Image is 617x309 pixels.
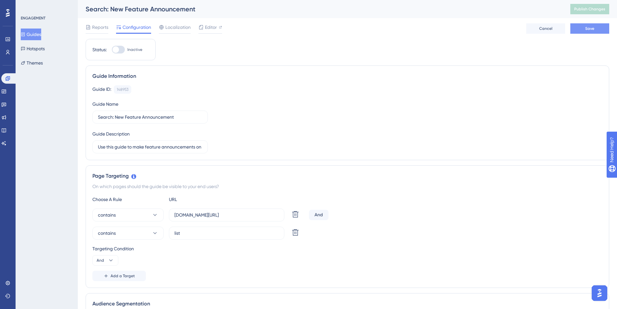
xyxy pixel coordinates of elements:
input: yourwebsite.com/path [174,230,279,237]
span: Inactive [127,47,142,52]
button: Hotspots [21,43,45,54]
div: Guide Description [92,130,130,138]
button: Themes [21,57,43,69]
div: Targeting Condition [92,245,602,253]
div: 148953 [117,87,128,92]
span: contains [98,211,116,219]
div: Page Targeting [92,172,602,180]
div: Guide Information [92,72,602,80]
div: URL [169,196,240,203]
div: ENGAGEMENT [21,16,45,21]
input: Type your Guide’s Name here [98,113,202,121]
button: Add a Target [92,271,146,281]
span: Save [585,26,594,31]
span: Localization [165,23,191,31]
span: Configuration [123,23,151,31]
span: Cancel [539,26,552,31]
button: contains [92,208,164,221]
iframe: UserGuiding AI Assistant Launcher [590,283,609,303]
span: Add a Target [111,273,135,279]
span: Reports [92,23,108,31]
span: And [97,258,104,263]
input: Type your Guide’s Description here [98,143,202,150]
button: Guides [21,29,41,40]
div: On which pages should the guide be visible to your end users? [92,183,602,190]
div: Choose A Rule [92,196,164,203]
span: Editor [205,23,217,31]
span: Need Help? [15,2,41,9]
button: contains [92,227,164,240]
span: Publish Changes [574,6,605,12]
div: And [309,210,328,220]
span: contains [98,229,116,237]
div: Guide Name [92,100,118,108]
button: Cancel [526,23,565,34]
button: Publish Changes [570,4,609,14]
button: Save [570,23,609,34]
input: yourwebsite.com/path [174,211,279,219]
button: And [92,255,118,266]
div: Audience Segmentation [92,300,602,308]
div: Guide ID: [92,85,111,94]
div: Search: New Feature Announcement [86,5,554,14]
div: Status: [92,46,107,53]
